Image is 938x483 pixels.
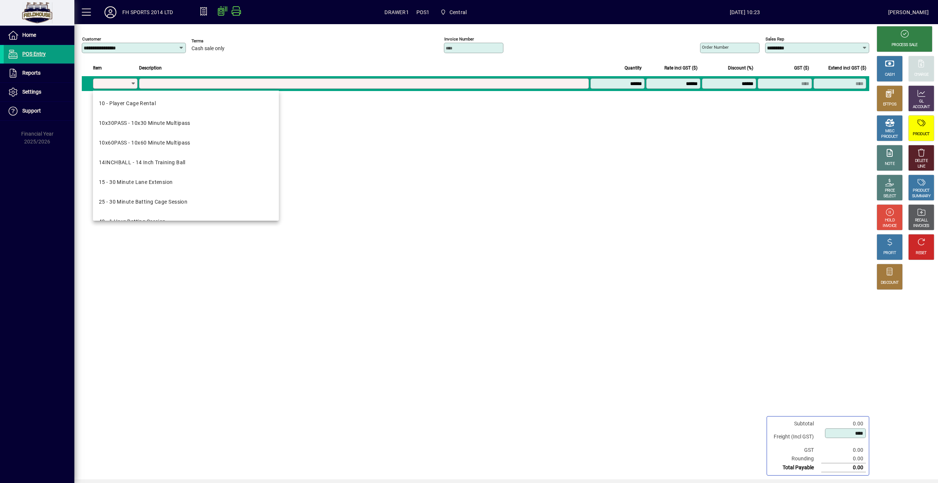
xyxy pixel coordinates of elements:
[918,164,925,169] div: LINE
[4,64,74,82] a: Reports
[794,64,809,72] span: GST ($)
[821,446,866,454] td: 0.00
[915,158,928,164] div: DELETE
[885,72,895,78] div: CASH
[93,94,279,113] mat-option: 10 - Player Cage Rental
[913,132,929,137] div: PRODUCT
[625,64,642,72] span: Quantity
[22,51,46,57] span: POS Entry
[93,192,279,212] mat-option: 25 - 30 Minute Batting Cage Session
[82,36,101,42] mat-label: Customer
[191,39,236,43] span: Terms
[99,6,122,19] button: Profile
[883,250,896,256] div: PROFIT
[885,218,895,223] div: HOLD
[765,36,784,42] mat-label: Sales rep
[99,198,187,206] div: 25 - 30 Minute Batting Cage Session
[22,70,41,76] span: Reports
[437,6,470,19] span: Central
[93,153,279,172] mat-option: 14INCHBALL - 14 Inch Training Ball
[449,6,467,18] span: Central
[384,6,409,18] span: DRAWER1
[22,89,41,95] span: Settings
[881,134,898,140] div: PRODUCT
[4,83,74,101] a: Settings
[93,64,102,72] span: Item
[892,42,918,48] div: PROCESS SALE
[191,46,225,52] span: Cash sale only
[99,159,186,166] div: 14INCHBALL - 14 Inch Training Ball
[99,178,173,186] div: 15 - 30 Minute Lane Extension
[770,419,821,428] td: Subtotal
[913,104,930,110] div: ACCOUNT
[99,100,156,107] div: 10 - Player Cage Rental
[885,161,895,167] div: NOTE
[915,218,928,223] div: RECALL
[22,108,41,114] span: Support
[821,419,866,428] td: 0.00
[602,6,888,18] span: [DATE] 10:23
[883,194,896,199] div: SELECT
[93,133,279,153] mat-option: 10x60PASS - 10x60 Minute Multipass
[22,32,36,38] span: Home
[881,280,899,286] div: DISCOUNT
[4,102,74,120] a: Support
[913,188,929,194] div: PRODUCT
[770,454,821,463] td: Rounding
[93,172,279,192] mat-option: 15 - 30 Minute Lane Extension
[444,36,474,42] mat-label: Invoice number
[883,223,896,229] div: INVOICE
[93,113,279,133] mat-option: 10x30PASS - 10x30 Minute Multipass
[702,45,729,50] mat-label: Order number
[919,99,924,104] div: GL
[770,463,821,472] td: Total Payable
[912,194,931,199] div: SUMMARY
[888,6,929,18] div: [PERSON_NAME]
[99,139,190,147] div: 10x60PASS - 10x60 Minute Multipass
[4,26,74,45] a: Home
[664,64,697,72] span: Rate incl GST ($)
[728,64,753,72] span: Discount (%)
[828,64,866,72] span: Extend incl GST ($)
[913,223,929,229] div: INVOICES
[916,250,927,256] div: RESET
[770,428,821,446] td: Freight (Incl GST)
[99,119,190,127] div: 10x30PASS - 10x30 Minute Multipass
[770,446,821,454] td: GST
[885,188,895,194] div: PRICE
[93,212,279,231] mat-option: 40 - 1 Hour Batting Session
[99,218,166,226] div: 40 - 1 Hour Batting Session
[883,102,897,107] div: EFTPOS
[122,6,173,18] div: FH SPORTS 2014 LTD
[885,129,894,134] div: MISC
[416,6,430,18] span: POS1
[914,72,929,78] div: CHARGE
[821,454,866,463] td: 0.00
[821,463,866,472] td: 0.00
[139,64,162,72] span: Description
